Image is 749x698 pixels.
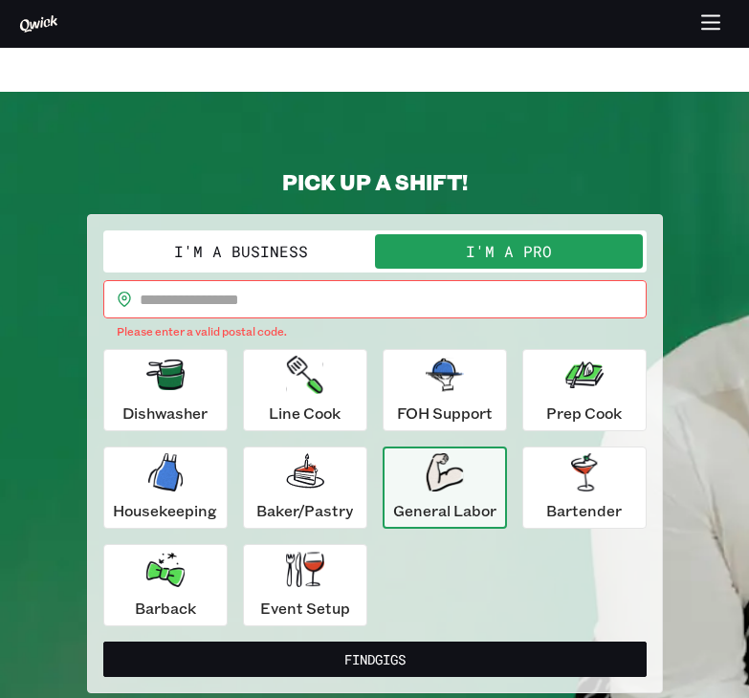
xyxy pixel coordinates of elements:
p: Housekeeping [113,499,217,522]
button: FindGigs [103,642,647,677]
button: Baker/Pastry [243,447,367,529]
p: Baker/Pastry [256,499,353,522]
p: Prep Cook [546,402,622,425]
p: Please enter a valid postal code. [117,322,633,341]
button: FOH Support [383,349,507,431]
button: I'm a Business [107,234,375,269]
button: I'm a Pro [375,234,643,269]
button: General Labor [383,447,507,529]
p: FOH Support [397,402,493,425]
p: Bartender [546,499,622,522]
button: Housekeeping [103,447,228,529]
button: Event Setup [243,544,367,626]
h2: PICK UP A SHIFT! [87,168,663,195]
p: Dishwasher [122,402,208,425]
button: Bartender [522,447,647,529]
p: Barback [135,597,196,620]
button: Dishwasher [103,349,228,431]
button: Barback [103,544,228,626]
p: Event Setup [260,597,350,620]
button: Line Cook [243,349,367,431]
button: Prep Cook [522,349,647,431]
p: Line Cook [269,402,341,425]
p: General Labor [393,499,496,522]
